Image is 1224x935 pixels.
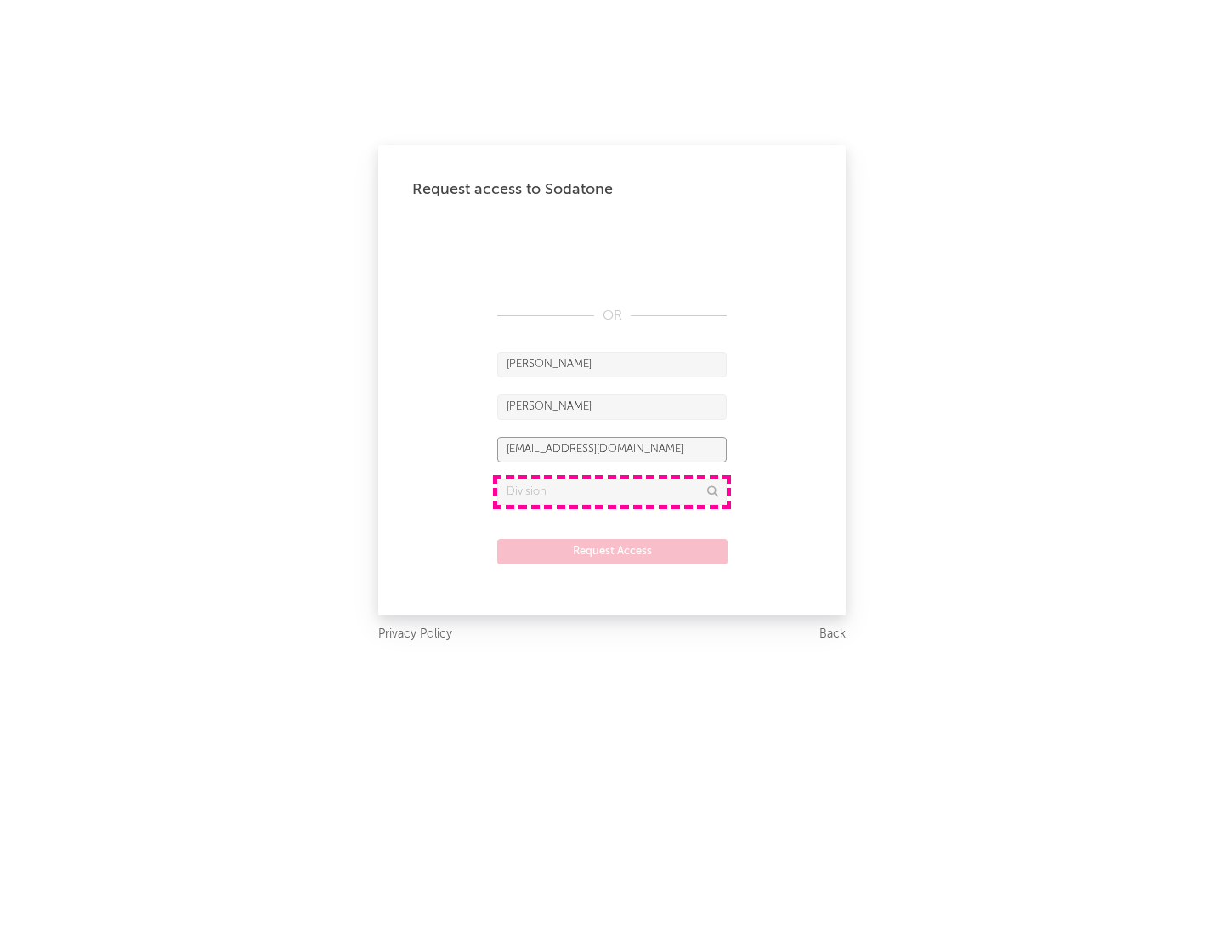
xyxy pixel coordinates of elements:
[378,624,452,645] a: Privacy Policy
[412,179,812,200] div: Request access to Sodatone
[497,394,727,420] input: Last Name
[497,306,727,326] div: OR
[497,352,727,377] input: First Name
[497,437,727,462] input: Email
[819,624,846,645] a: Back
[497,539,728,564] button: Request Access
[497,479,727,505] input: Division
